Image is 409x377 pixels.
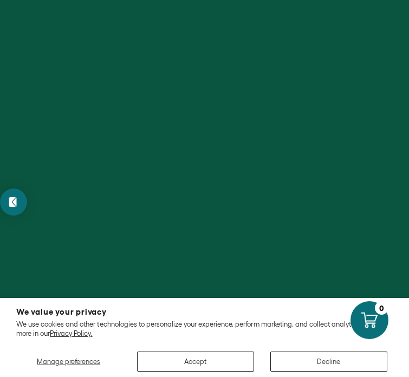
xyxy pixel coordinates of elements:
[16,352,121,372] button: Manage preferences
[16,320,393,338] p: We use cookies and other technologies to personalize your experience, perform marketing, and coll...
[37,357,100,366] span: Manage preferences
[16,308,393,316] h2: We value your privacy
[270,352,387,372] button: Decline
[137,352,254,372] button: Accept
[50,329,92,337] a: Privacy Policy.
[375,301,388,315] div: 0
